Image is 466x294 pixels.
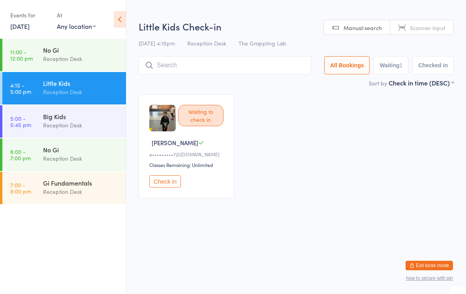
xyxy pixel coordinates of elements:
div: No Gi [43,46,119,54]
div: Reception Desk [43,87,119,97]
div: Reception Desk [43,54,119,63]
div: Any location [57,22,96,30]
img: image1753251514.png [149,105,176,131]
div: At [57,9,96,22]
h2: Little Kids Check-in [139,20,454,33]
div: e•••••••••7@[DOMAIN_NAME] [149,151,226,157]
a: [DATE] [10,22,30,30]
div: Reception Desk [43,154,119,163]
button: how to secure with pin [406,275,453,281]
a: 5:00 -5:45 pmBig KidsReception Desk [2,105,126,138]
time: 11:00 - 12:00 pm [10,49,33,61]
a: 6:00 -7:00 pmNo GiReception Desk [2,138,126,171]
span: Reception Desk [187,39,226,47]
div: Big Kids [43,112,119,121]
time: 6:00 - 7:00 pm [10,148,31,161]
div: Little Kids [43,79,119,87]
a: 7:00 -8:00 pmGi FundamentalsReception Desk [2,172,126,204]
div: Check in time (DESC) [389,78,454,87]
span: [DATE] 4:15pm [139,39,175,47]
span: Manual search [344,24,382,32]
label: Sort by [369,79,387,87]
div: Gi Fundamentals [43,178,119,187]
button: Waiting1 [374,56,408,74]
div: Events for [10,9,49,22]
span: Scanner input [410,24,445,32]
div: Reception Desk [43,187,119,196]
div: Classes Remaining: Unlimited [149,161,226,168]
time: 4:15 - 5:00 pm [10,82,31,95]
button: All Bookings [324,56,370,74]
a: 11:00 -12:00 pmNo GiReception Desk [2,39,126,71]
button: Check in [149,175,181,188]
span: [PERSON_NAME] [152,138,198,147]
button: Exit kiosk mode [406,261,453,270]
button: Checked in [412,56,454,74]
time: 7:00 - 8:00 pm [10,182,31,194]
div: Waiting to check in [178,105,224,126]
div: Reception Desk [43,121,119,130]
div: No Gi [43,145,119,154]
div: 1 [400,62,403,68]
span: The Grappling Lab [239,39,286,47]
input: Search [139,56,311,74]
time: 5:00 - 5:45 pm [10,115,31,128]
a: 4:15 -5:00 pmLittle KidsReception Desk [2,72,126,104]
